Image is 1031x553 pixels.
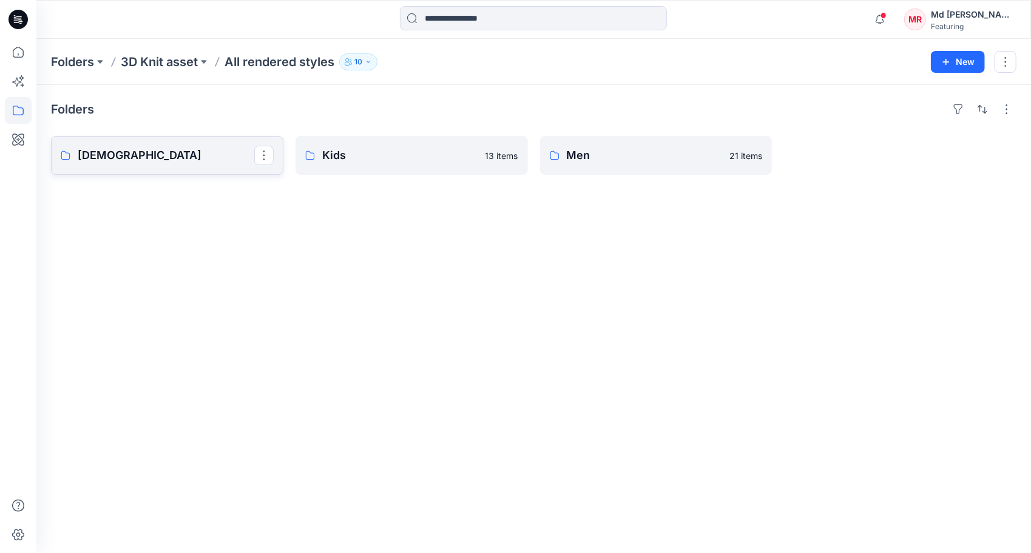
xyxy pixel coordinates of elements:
a: [DEMOGRAPHIC_DATA] [51,136,283,175]
p: All rendered styles [225,53,334,70]
div: Featuring [931,22,1016,31]
div: Md [PERSON_NAME][DEMOGRAPHIC_DATA] [931,7,1016,22]
button: New [931,51,985,73]
p: Men [567,147,723,164]
div: MR [904,8,926,30]
p: Kids [322,147,478,164]
p: 21 items [729,149,762,162]
a: 3D Knit asset [121,53,198,70]
button: 10 [339,53,377,70]
p: 13 items [485,149,518,162]
a: Kids13 items [296,136,528,175]
p: [DEMOGRAPHIC_DATA] [78,147,254,164]
h4: Folders [51,102,94,117]
p: 10 [354,55,362,69]
a: Folders [51,53,94,70]
a: Men21 items [540,136,772,175]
